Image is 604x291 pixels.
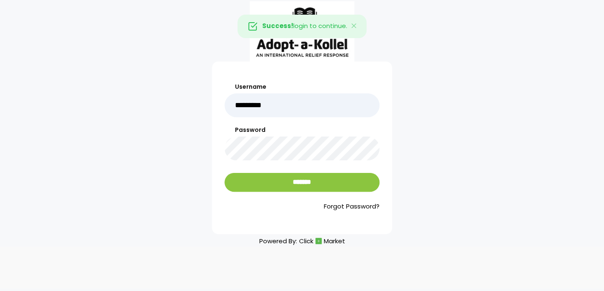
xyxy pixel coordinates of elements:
button: Close [342,15,367,38]
p: Powered By: [259,235,345,247]
a: Forgot Password? [225,202,379,211]
a: ClickMarket [299,235,345,247]
label: Password [225,126,379,134]
strong: Success! [262,21,293,30]
div: login to continue. [237,15,367,38]
img: aak_logo_sm.jpeg [250,1,354,62]
img: cm_icon.png [315,238,322,244]
label: Username [225,82,379,91]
